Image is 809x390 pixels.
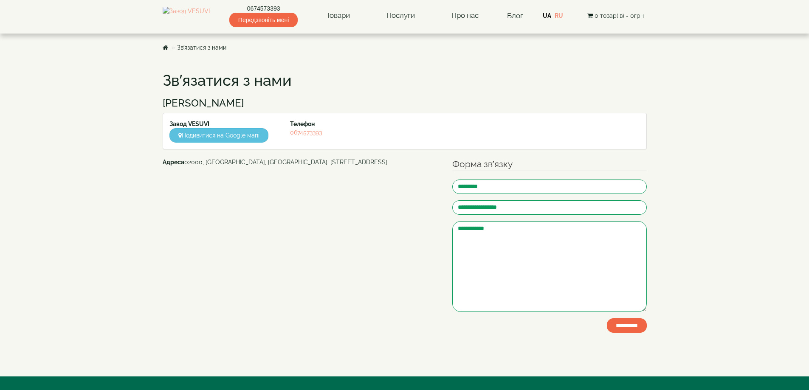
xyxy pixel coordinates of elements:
a: 0674573393 [290,129,322,136]
address: 02000, [GEOGRAPHIC_DATA], [GEOGRAPHIC_DATA]. [STREET_ADDRESS] [163,158,440,166]
span: 0 товар(ів) - 0грн [595,12,644,19]
a: UA [543,12,551,19]
strong: Завод VESUVI [169,121,209,127]
a: Зв’язатися з нами [177,44,226,51]
span: Передзвоніть мені [229,13,298,27]
a: Блог [507,11,523,20]
a: RU [555,12,563,19]
a: Подивитися на Google мапі [169,128,268,143]
h1: Зв’язатися з нами [163,72,647,89]
a: Про нас [443,6,487,25]
legend: Форма зв’язку [452,158,647,171]
a: Послуги [378,6,423,25]
a: Товари [318,6,358,25]
a: 0674573393 [229,4,298,13]
h3: [PERSON_NAME] [163,98,647,109]
img: Завод VESUVI [163,7,210,25]
button: 0 товар(ів) - 0грн [585,11,646,20]
b: Адреса [163,159,184,166]
strong: Телефон [290,121,315,127]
